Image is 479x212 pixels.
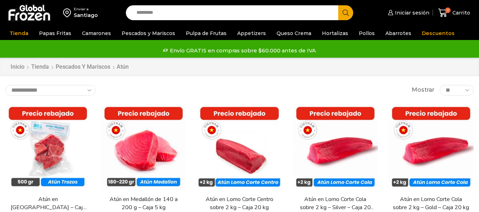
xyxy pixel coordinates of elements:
[445,7,451,13] span: 0
[273,27,315,40] a: Queso Crema
[118,27,179,40] a: Pescados y Mariscos
[393,9,429,16] span: Iniciar sesión
[105,195,182,212] a: Atún en Medallón de 140 a 200 g – Caja 5 kg
[74,12,98,19] div: Santiago
[182,27,230,40] a: Pulpa de Frutas
[451,9,470,16] span: Carrito
[382,27,415,40] a: Abarrotes
[297,195,374,212] a: Atún en Lomo Corte Cola sobre 2 kg – Silver – Caja 20 kg
[338,5,353,20] button: Search button
[386,6,429,20] a: Iniciar sesión
[318,27,352,40] a: Hortalizas
[55,63,111,71] a: Pescados y Mariscos
[117,63,129,70] h1: Atún
[10,63,129,71] nav: Breadcrumb
[74,7,98,12] div: Enviar a
[412,86,434,94] span: Mostrar
[355,27,378,40] a: Pollos
[63,7,74,19] img: address-field-icon.svg
[78,27,115,40] a: Camarones
[31,63,49,71] a: Tienda
[234,27,269,40] a: Appetizers
[10,63,25,71] a: Inicio
[418,27,458,40] a: Descuentos
[393,195,469,212] a: Atún en Lomo Corte Cola sobre 2 kg – Gold – Caja 20 kg
[35,27,75,40] a: Papas Fritas
[10,195,86,212] a: Atún en [GEOGRAPHIC_DATA] – Caja 10 kg
[436,5,472,21] a: 0 Carrito
[201,195,278,212] a: Atún en Lomo Corte Centro sobre 2 kg – Caja 20 kg
[6,27,32,40] a: Tienda
[5,85,96,96] select: Pedido de la tienda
